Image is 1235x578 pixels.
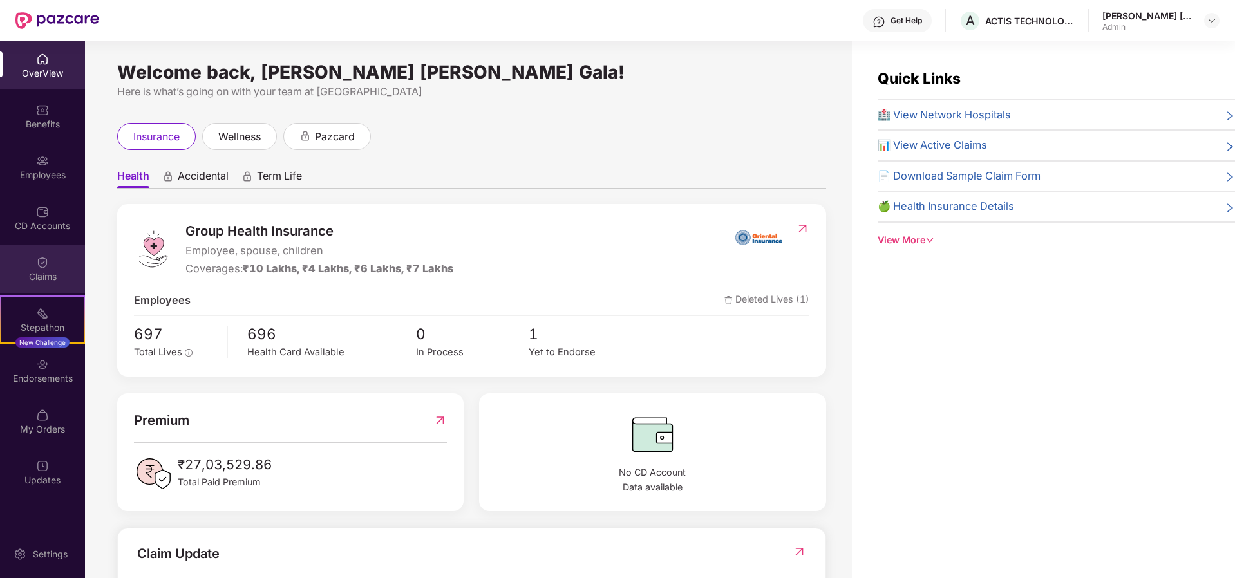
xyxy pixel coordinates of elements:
[299,130,311,142] div: animation
[29,548,71,561] div: Settings
[247,345,416,360] div: Health Card Available
[243,262,453,275] span: ₹10 Lakhs, ₹4 Lakhs, ₹6 Lakhs, ₹7 Lakhs
[433,410,447,431] img: RedirectIcon
[15,337,70,348] div: New Challenge
[134,322,218,346] span: 697
[1225,171,1235,185] span: right
[878,233,1235,247] div: View More
[134,346,182,358] span: Total Lives
[878,70,961,87] span: Quick Links
[134,292,191,309] span: Employees
[1,321,84,334] div: Stepathon
[134,410,189,431] span: Premium
[117,84,826,100] div: Here is what’s going on with your team at [GEOGRAPHIC_DATA]
[1225,201,1235,215] span: right
[36,53,49,66] img: svg+xml;base64,PHN2ZyBpZD0iSG9tZSIgeG1sbnM9Imh0dHA6Ly93d3cudzMub3JnLzIwMDAvc3ZnIiB3aWR0aD0iMjAiIG...
[257,169,302,188] span: Term Life
[878,168,1041,185] span: 📄 Download Sample Claim Form
[178,169,229,188] span: Accidental
[36,460,49,472] img: svg+xml;base64,PHN2ZyBpZD0iVXBkYXRlZCIgeG1sbnM9Imh0dHA6Ly93d3cudzMub3JnLzIwMDAvc3ZnIiB3aWR0aD0iMj...
[529,345,641,360] div: Yet to Endorse
[793,545,806,558] img: RedirectIcon
[1225,109,1235,124] span: right
[117,169,149,188] span: Health
[966,13,975,28] span: A
[36,104,49,117] img: svg+xml;base64,PHN2ZyBpZD0iQmVuZWZpdHMiIHhtbG5zPSJodHRwOi8vd3d3LnczLm9yZy8yMDAwL3N2ZyIgd2lkdGg9Ij...
[117,67,826,77] div: Welcome back, [PERSON_NAME] [PERSON_NAME] Gala!
[878,137,987,154] span: 📊 View Active Claims
[1225,140,1235,154] span: right
[36,154,49,167] img: svg+xml;base64,PHN2ZyBpZD0iRW1wbG95ZWVzIiB4bWxucz0iaHR0cDovL3d3dy53My5vcmcvMjAwMC9zdmciIHdpZHRoPS...
[134,230,173,268] img: logo
[315,129,355,145] span: pazcard
[724,292,809,309] span: Deleted Lives (1)
[496,410,809,459] img: CDBalanceIcon
[891,15,922,26] div: Get Help
[724,296,733,304] img: deleteIcon
[1102,10,1193,22] div: [PERSON_NAME] [PERSON_NAME] Gala
[878,198,1014,215] span: 🍏 Health Insurance Details
[878,107,1011,124] span: 🏥 View Network Hospitals
[496,465,809,494] span: No CD Account Data available
[134,454,173,493] img: PaidPremiumIcon
[185,261,453,277] div: Coverages:
[137,544,220,564] div: Claim Update
[416,345,529,360] div: In Process
[178,475,272,489] span: Total Paid Premium
[1207,15,1217,26] img: svg+xml;base64,PHN2ZyBpZD0iRHJvcGRvd24tMzJ4MzIiIHhtbG5zPSJodHRwOi8vd3d3LnczLm9yZy8yMDAwL3N2ZyIgd2...
[133,129,180,145] span: insurance
[14,548,26,561] img: svg+xml;base64,PHN2ZyBpZD0iU2V0dGluZy0yMHgyMCIgeG1sbnM9Imh0dHA6Ly93d3cudzMub3JnLzIwMDAvc3ZnIiB3aW...
[36,256,49,269] img: svg+xml;base64,PHN2ZyBpZD0iQ2xhaW0iIHhtbG5zPSJodHRwOi8vd3d3LnczLm9yZy8yMDAwL3N2ZyIgd2lkdGg9IjIwIi...
[796,222,809,235] img: RedirectIcon
[185,221,453,241] span: Group Health Insurance
[735,221,783,253] img: insurerIcon
[15,12,99,29] img: New Pazcare Logo
[36,205,49,218] img: svg+xml;base64,PHN2ZyBpZD0iQ0RfQWNjb3VudHMiIGRhdGEtbmFtZT0iQ0QgQWNjb3VudHMiIHhtbG5zPSJodHRwOi8vd3...
[162,171,174,182] div: animation
[247,322,416,346] span: 696
[529,322,641,346] span: 1
[925,236,934,245] span: down
[36,409,49,422] img: svg+xml;base64,PHN2ZyBpZD0iTXlfT3JkZXJzIiBkYXRhLW5hbWU9Ik15IE9yZGVycyIgeG1sbnM9Imh0dHA6Ly93d3cudz...
[241,171,253,182] div: animation
[218,129,261,145] span: wellness
[872,15,885,28] img: svg+xml;base64,PHN2ZyBpZD0iSGVscC0zMngzMiIgeG1sbnM9Imh0dHA6Ly93d3cudzMub3JnLzIwMDAvc3ZnIiB3aWR0aD...
[36,307,49,320] img: svg+xml;base64,PHN2ZyB4bWxucz0iaHR0cDovL3d3dy53My5vcmcvMjAwMC9zdmciIHdpZHRoPSIyMSIgaGVpZ2h0PSIyMC...
[178,454,272,475] span: ₹27,03,529.86
[985,15,1075,27] div: ACTIS TECHNOLOGIES PRIVATE LIMITED
[185,243,453,259] span: Employee, spouse, children
[1102,22,1193,32] div: Admin
[36,358,49,371] img: svg+xml;base64,PHN2ZyBpZD0iRW5kb3JzZW1lbnRzIiB4bWxucz0iaHR0cDovL3d3dy53My5vcmcvMjAwMC9zdmciIHdpZH...
[185,349,193,357] span: info-circle
[416,322,529,346] span: 0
